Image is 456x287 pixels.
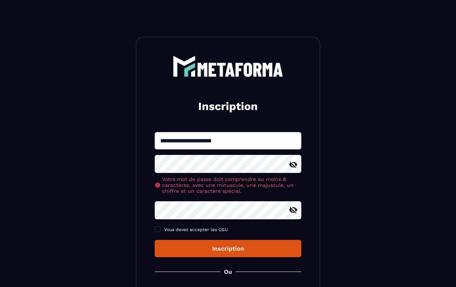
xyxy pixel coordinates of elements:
div: Inscription [161,245,295,252]
h2: Inscription [164,99,292,114]
span: Vous devez accepter les CGU [164,227,228,232]
a: logo [155,56,301,77]
img: logo [173,56,283,77]
span: Votre mot de passe doit comprendre au moins 8 caractères, avec une minuscule, une majuscule, un c... [162,176,301,194]
button: Inscription [155,240,301,257]
p: Ou [224,268,232,275]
